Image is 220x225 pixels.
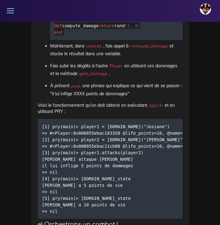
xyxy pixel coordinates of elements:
span: end [54,30,62,35]
code: Player [108,63,124,69]
code: gets_damage [78,71,109,77]
span: 1 [127,23,130,28]
span: def [54,23,62,28]
p: Fais subir les dégâts à l'autre en utilisant ces dommages et la méthode . [50,62,183,78]
code: app.rb [147,102,165,109]
code: compute_damage rand [54,22,140,36]
span: ) [138,23,140,28]
p: Voici le fonctionnement qu'on doit obtenir en exécutant et en utilisant PRY : [38,102,183,115]
span: . [130,23,132,28]
img: avatar [200,3,211,15]
span: . [132,23,135,28]
p: Maintenant, dans , fais appel à et stocke le résultat dans une variable. [50,42,183,58]
code: attacks [84,43,103,49]
code: compute_damage [128,43,170,49]
span: return [99,23,114,28]
span: 6 [135,23,138,28]
code: puts [70,83,82,89]
span: ( [125,23,127,28]
p: À présent une phrase qui explique ce qui vient de se passer : "il lui inflige XXXX points de domm... [50,82,183,97]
